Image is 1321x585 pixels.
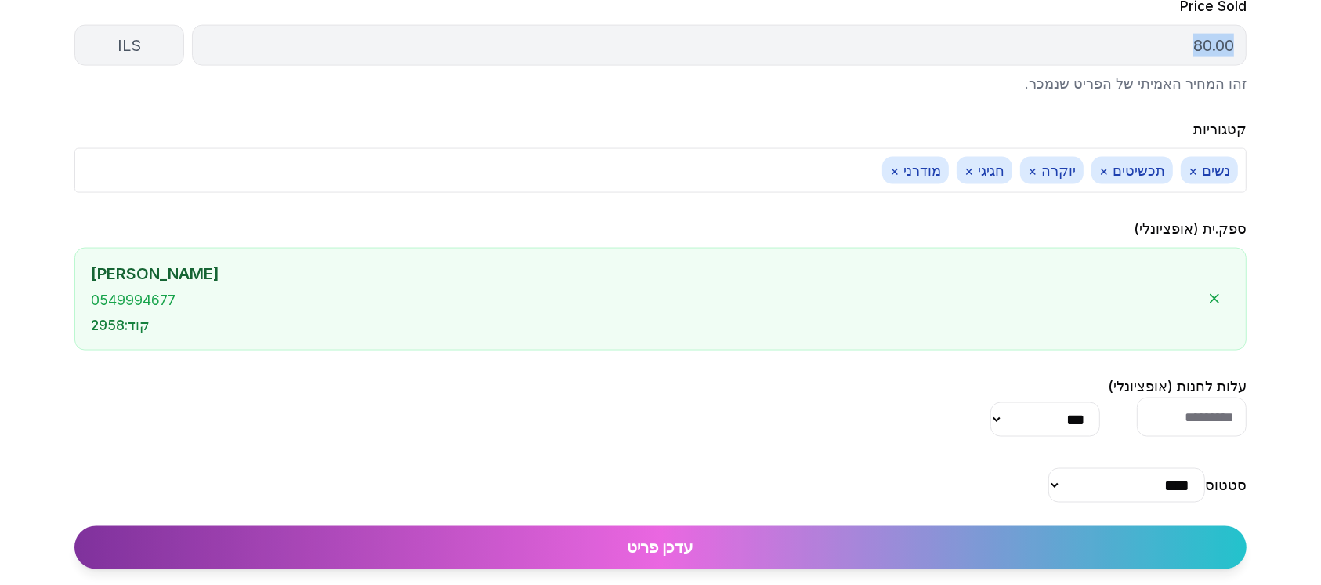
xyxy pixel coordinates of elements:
[1134,220,1247,237] label: ספק.ית (אופציונלי)
[1189,161,1198,180] button: ×
[74,526,1247,569] button: עדכן פריט
[1205,477,1247,493] label: סטטוס
[74,25,184,66] div: ILS
[192,25,1247,66] div: 80.00
[957,157,1012,184] span: חגיגי
[890,161,899,180] button: ×
[1028,161,1037,180] button: ×
[1091,157,1173,184] span: תכשיטים
[1199,283,1230,314] button: הסר ספק.ית
[1099,161,1109,180] button: ×
[91,317,1199,334] div: קוד : 2958
[91,264,1199,284] div: [PERSON_NAME]
[1108,378,1247,394] label: עלות לחנות (אופציונלי)
[882,157,949,184] span: מודרני
[965,161,974,180] button: ×
[1181,157,1238,184] span: נשים
[1193,121,1247,137] label: קטגוריות
[74,74,1247,93] p: זהו המחיר האמיתי של הפריט שנמכר.
[91,292,1199,309] div: 0549994677
[1020,157,1084,184] span: יוקרה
